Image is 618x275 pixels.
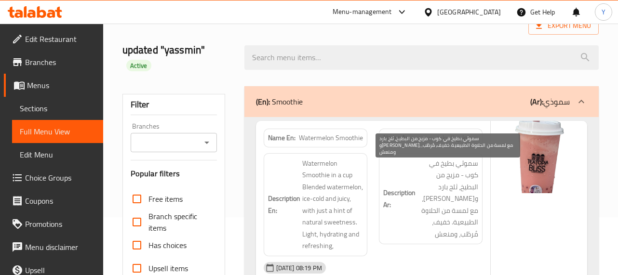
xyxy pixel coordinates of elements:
[20,149,95,160] span: Edit Menu
[530,96,570,107] p: سموذي
[333,6,392,18] div: Menu-management
[4,212,103,236] a: Promotions
[25,33,95,45] span: Edit Restaurant
[272,263,326,273] span: [DATE] 08:19 PM
[383,187,416,210] strong: Description Ar:
[244,86,599,117] div: (En): Smoothie(Ar):سموذي
[27,79,95,91] span: Menus
[131,168,217,179] h3: Popular filters
[126,60,151,71] div: Active
[4,189,103,212] a: Coupons
[20,126,95,137] span: Full Menu View
[528,17,599,35] span: Export Menu
[437,7,501,17] div: [GEOGRAPHIC_DATA]
[126,61,151,70] span: Active
[302,157,363,252] span: Watermelon Smoothie in a cup Blended watermelon, ice-cold and juicy, with just a hint of natural ...
[268,133,296,143] strong: Name En:
[25,218,95,230] span: Promotions
[122,43,233,72] h2: updated "yassmin"
[200,136,214,149] button: Open
[256,96,303,107] p: Smoothie
[417,157,478,240] span: سموثي بطيخ في كوب - مزيج من البطيخ، ثلج بارد و[PERSON_NAME]، مع لمسة من الحلاوة الطبيعية. خفيف، م...
[25,241,95,253] span: Menu disclaimer
[25,195,95,207] span: Coupons
[536,20,591,32] span: Export Menu
[4,51,103,74] a: Branches
[4,27,103,51] a: Edit Restaurant
[4,166,103,189] a: Choice Groups
[148,262,188,274] span: Upsell items
[25,172,95,183] span: Choice Groups
[256,94,270,109] b: (En):
[4,74,103,97] a: Menus
[491,121,587,193] img: Watermelon_Smoothie638923966391732363.jpg
[12,120,103,143] a: Full Menu View
[148,239,187,251] span: Has choices
[12,97,103,120] a: Sections
[4,236,103,259] a: Menu disclaimer
[131,94,217,115] div: Filter
[383,133,409,143] strong: Name Ar:
[25,56,95,68] span: Branches
[148,210,209,234] span: Branch specific items
[299,133,363,143] span: Watermelon Smoothie
[436,133,478,143] span: سموثي البطيخ
[12,143,103,166] a: Edit Menu
[244,45,599,70] input: search
[148,193,183,205] span: Free items
[20,103,95,114] span: Sections
[530,94,543,109] b: (Ar):
[268,193,300,216] strong: Description En:
[602,7,605,17] span: Y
